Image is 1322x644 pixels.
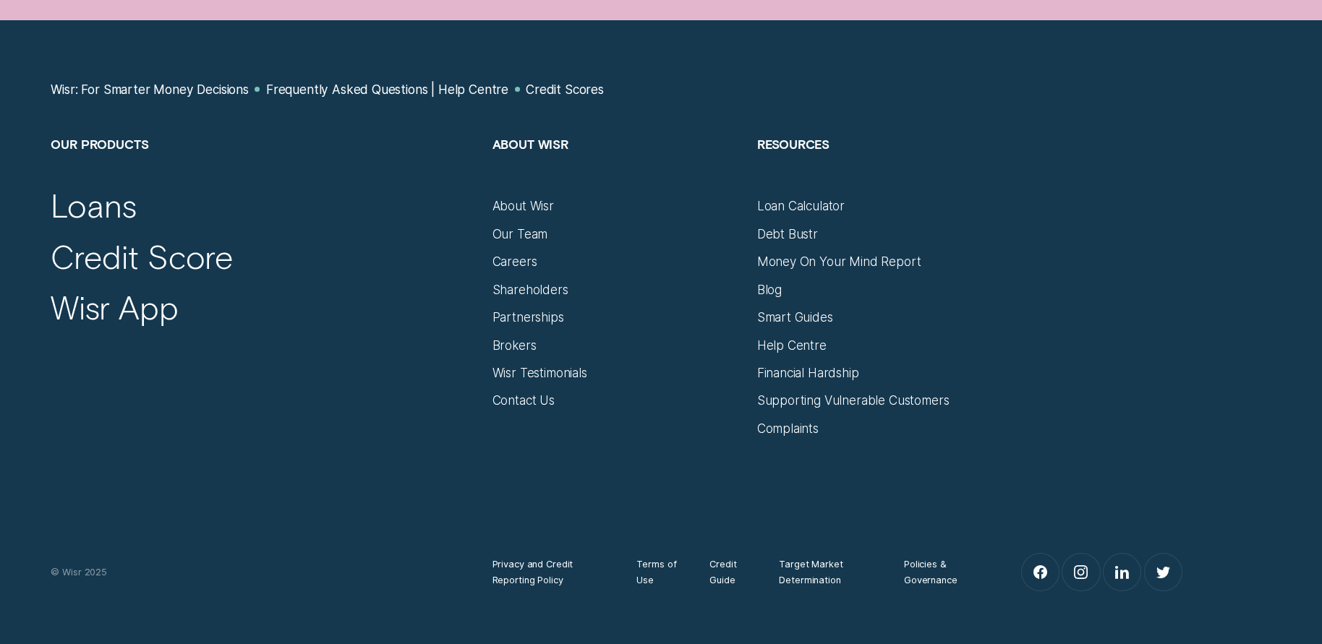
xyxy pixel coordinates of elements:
a: Loans [51,185,136,226]
a: Our Team [492,226,548,241]
a: Partnerships [492,309,564,325]
h2: Our Products [51,136,477,198]
a: Wisr: For Smarter Money Decisions [51,82,248,97]
a: Twitter [1145,554,1182,591]
a: Debt Bustr [757,226,818,241]
a: Help Centre [757,338,827,353]
a: Smart Guides [757,309,833,325]
a: Wisr App [51,287,178,327]
a: Supporting Vulnerable Customers [757,392,950,408]
a: Facebook [1022,554,1059,591]
a: Target Market Determination [779,557,876,588]
a: Loan Calculator [757,198,845,213]
a: Brokers [492,338,537,353]
a: Credit Score [51,236,233,277]
a: Wisr Testimonials [492,365,587,380]
a: Terms of Use [636,557,681,588]
a: Contact Us [492,392,555,408]
a: LinkedIn [1104,554,1140,591]
h2: About Wisr [492,136,742,198]
a: Blog [757,282,782,297]
a: Shareholders [492,282,568,297]
a: Credit Guide [709,557,751,588]
a: Policies & Governance [904,557,978,588]
a: Credit Scores [526,82,604,97]
a: About Wisr [492,198,554,213]
a: Financial Hardship [757,365,859,380]
a: Privacy and Credit Reporting Policy [492,557,609,588]
a: Complaints [757,421,819,436]
a: Instagram [1062,554,1099,591]
h2: Resources [757,136,1007,198]
a: Money On Your Mind Report [757,254,921,269]
a: Frequently Asked Questions | Help Centre [266,82,508,97]
a: Careers [492,254,537,269]
div: © Wisr 2025 [43,564,485,580]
